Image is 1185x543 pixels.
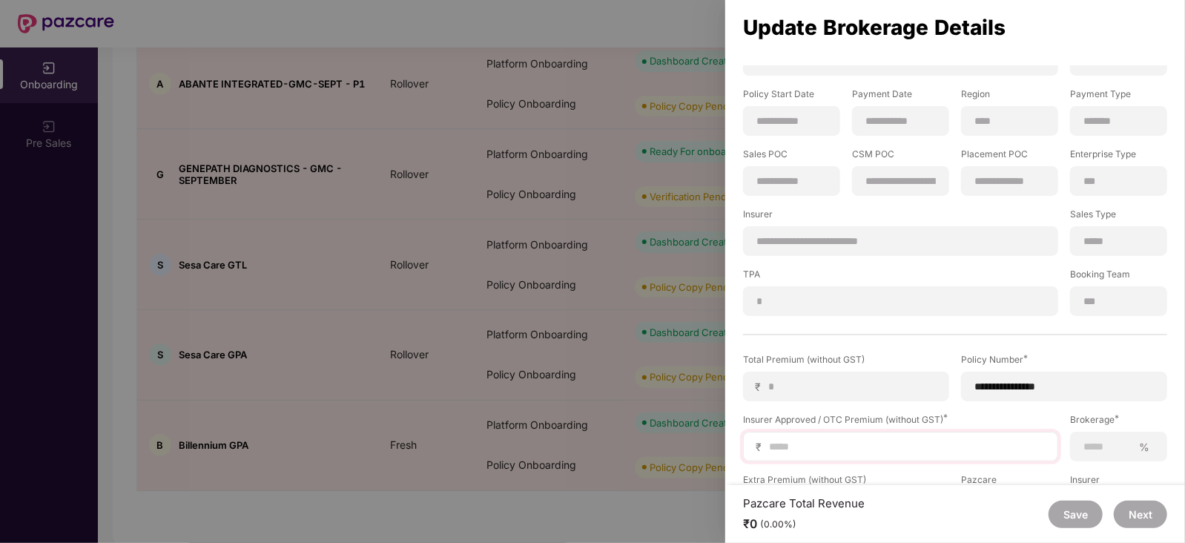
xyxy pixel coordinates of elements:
label: Enterprise Type [1070,148,1167,166]
div: Policy Number [961,353,1167,366]
span: ₹ [756,440,768,454]
label: Sales Type [1070,208,1167,226]
label: Policy Start Date [743,88,840,106]
label: Payment Type [1070,88,1167,106]
label: Placement POC [961,148,1058,166]
label: Sales POC [743,148,840,166]
span: % [1133,440,1155,454]
div: ₹0 [743,516,865,532]
div: Update Brokerage Details [743,19,1167,36]
label: Region [961,88,1058,106]
div: Pazcare Total Revenue [743,496,865,510]
label: Insurer [1070,473,1167,492]
div: Insurer Approved / OTC Premium (without GST) [743,413,1058,426]
span: ₹ [755,380,767,394]
button: Next [1114,501,1167,528]
div: Brokerage [1070,413,1167,426]
label: Total Premium (without GST) [743,353,949,372]
label: Extra Premium (without GST) [743,473,949,492]
label: Booking Team [1070,268,1167,286]
button: Save [1049,501,1103,528]
label: Insurer [743,208,1058,226]
label: Payment Date [852,88,949,106]
label: CSM POC [852,148,949,166]
label: TPA [743,268,1058,286]
div: (0.00%) [760,519,796,530]
label: Pazcare [961,473,1058,492]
